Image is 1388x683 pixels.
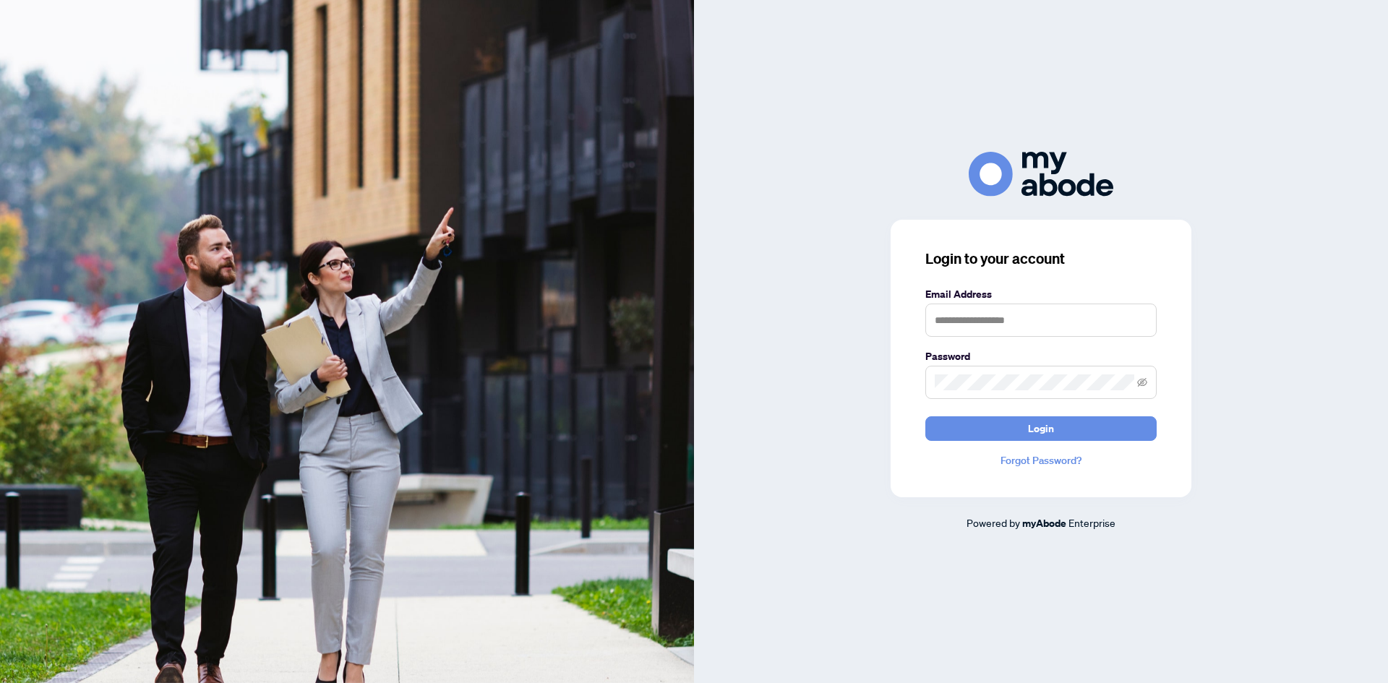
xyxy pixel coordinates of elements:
span: Login [1028,417,1054,440]
img: ma-logo [969,152,1113,196]
span: eye-invisible [1137,377,1147,387]
a: Forgot Password? [925,452,1157,468]
a: myAbode [1022,515,1066,531]
h3: Login to your account [925,249,1157,269]
label: Email Address [925,286,1157,302]
label: Password [925,348,1157,364]
span: Enterprise [1068,516,1115,529]
span: Powered by [967,516,1020,529]
button: Login [925,416,1157,441]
